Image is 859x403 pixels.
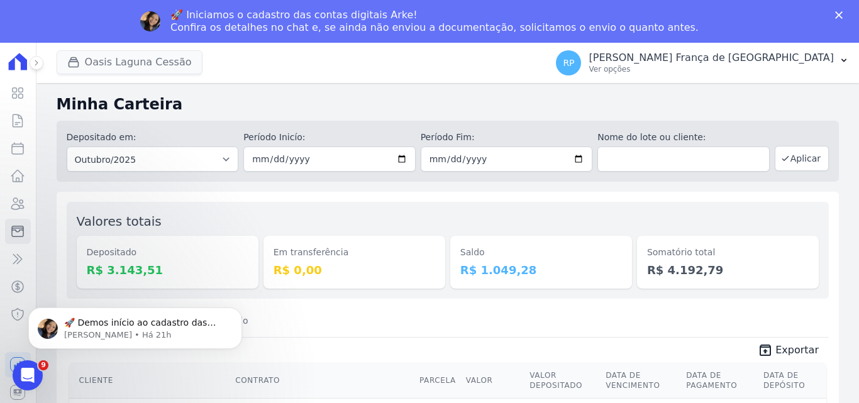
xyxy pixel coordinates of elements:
button: Oasis Laguna Cessão [57,50,202,74]
span: 9 [38,360,48,370]
iframe: Intercom notifications mensagem [9,281,261,369]
dt: Depositado [87,246,248,259]
span: 🚀 Demos início ao cadastro das Contas Digitais Arke! Iniciamos a abertura para clientes do modelo... [55,36,214,297]
p: [PERSON_NAME] França de [GEOGRAPHIC_DATA] [589,52,834,64]
th: Parcela [414,363,461,399]
label: Período Inicío: [243,131,416,144]
i: unarchive [758,343,773,358]
th: Data de Vencimento [601,363,681,399]
dd: R$ 4.192,79 [647,262,809,279]
label: Depositado em: [67,132,136,142]
div: 🚀 Iniciamos o cadastro das contas digitais Arke! Confira os detalhes no chat e, se ainda não envi... [170,9,699,34]
dt: Em transferência [274,246,435,259]
th: Data de Depósito [758,363,826,399]
label: Período Fim: [421,131,593,144]
a: unarchive Exportar [748,343,829,360]
iframe: Intercom live chat [13,360,43,390]
dd: R$ 1.049,28 [460,262,622,279]
th: Valor [461,363,524,399]
label: Nome do lote ou cliente: [597,131,770,144]
th: Data de Pagamento [681,363,758,399]
img: Profile image for Adriane [140,11,160,31]
button: RP [PERSON_NAME] França de [GEOGRAPHIC_DATA] Ver opções [546,45,859,80]
th: Contrato [230,363,414,399]
span: Exportar [775,343,819,358]
th: Cliente [69,363,231,399]
h2: Minha Carteira [57,93,839,116]
dd: R$ 0,00 [274,262,435,279]
dt: Saldo [460,246,622,259]
button: Aplicar [775,146,829,171]
span: RP [563,58,574,67]
p: Message from Adriane, sent Há 21h [55,48,217,60]
th: Valor Depositado [524,363,601,399]
label: Valores totais [77,214,162,229]
dd: R$ 3.143,51 [87,262,248,279]
dt: Somatório total [647,246,809,259]
p: Ver opções [589,64,834,74]
div: Fechar [835,11,848,19]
